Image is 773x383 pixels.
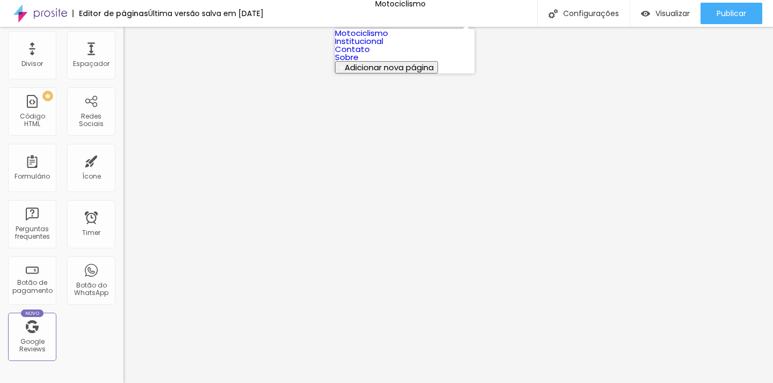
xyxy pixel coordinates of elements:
[82,229,100,237] div: Timer
[123,27,773,383] iframe: Editor
[717,9,746,18] span: Publicar
[335,61,438,73] button: Adicionar nova página
[11,225,53,241] div: Perguntas frequentes
[14,173,50,180] div: Formulário
[630,3,701,24] button: Visualizar
[335,51,359,63] a: Sobre
[335,43,370,55] a: Contato
[82,173,101,180] div: Ícone
[21,60,43,68] div: Divisor
[70,113,112,128] div: Redes Sociais
[549,9,558,18] img: Icone
[701,3,762,24] button: Publicar
[11,113,53,128] div: Código HTML
[655,9,690,18] span: Visualizar
[72,10,148,17] div: Editor de páginas
[73,60,110,68] div: Espaçador
[335,35,383,47] a: Institucional
[21,310,44,317] div: Novo
[11,279,53,294] div: Botão de pagamento
[148,10,264,17] div: Última versão salva em [DATE]
[70,282,112,297] div: Botão do WhatsApp
[335,27,388,39] a: Motociclismo
[345,62,434,73] span: Adicionar nova página
[11,338,53,353] div: Google Reviews
[641,9,650,18] img: view-1.svg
